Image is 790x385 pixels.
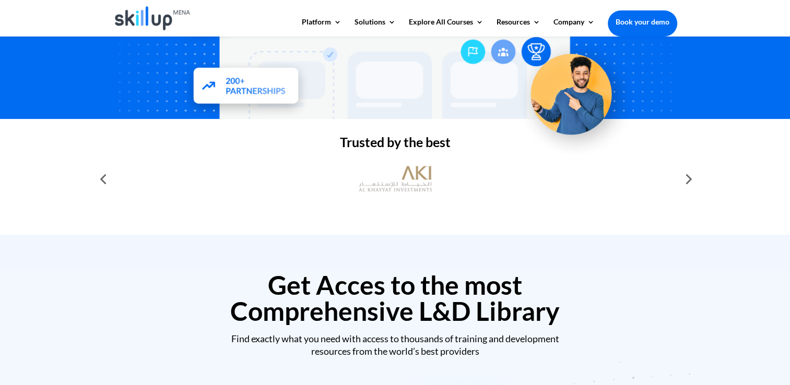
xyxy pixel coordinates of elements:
[181,57,310,118] img: Partners - SkillUp Mena
[113,333,677,357] div: Find exactly what you need with access to thousands of training and development resources from th...
[355,18,396,36] a: Solutions
[359,161,432,197] img: al khayyat investments logo
[302,18,341,36] a: Platform
[497,18,540,36] a: Resources
[608,10,677,33] a: Book your demo
[616,272,790,385] iframe: Chat Widget
[115,6,191,30] img: Skillup Mena
[113,136,677,154] h2: Trusted by the best
[113,272,677,329] h2: Get Acces to the most Comprehensive L&D Library
[513,31,638,155] img: Upskill your workforce - SkillUp
[553,18,595,36] a: Company
[409,18,484,36] a: Explore All Courses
